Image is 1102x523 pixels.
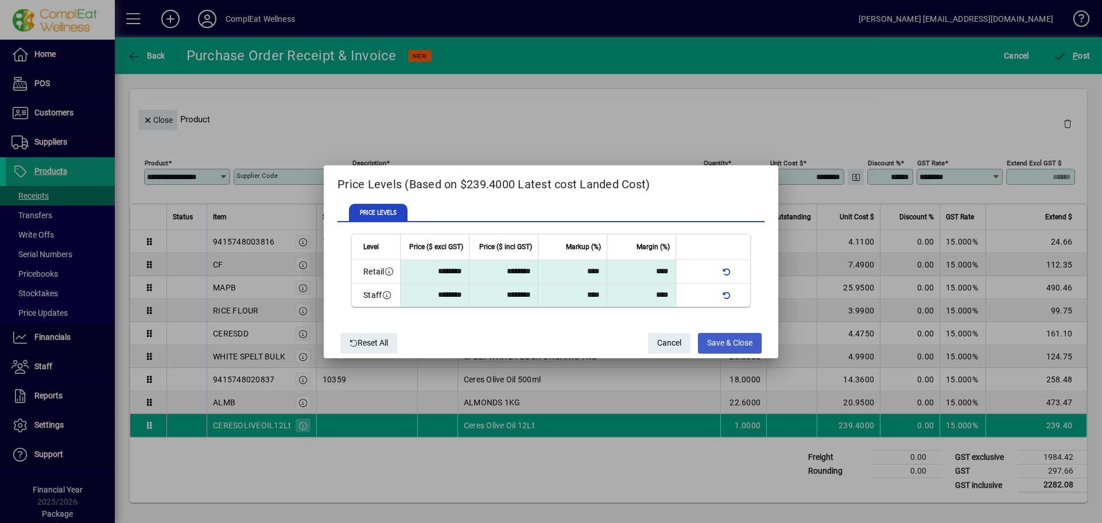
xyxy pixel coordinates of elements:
button: Reset All [340,333,397,354]
span: Level [363,241,379,253]
span: Markup (%) [566,241,601,253]
button: Save & Close [698,333,762,354]
h2: Price Levels (Based on $239.4000 Latest cost Landed Cost) [324,165,778,199]
button: Cancel [648,333,690,354]
span: Price ($ excl GST) [409,241,463,253]
span: Margin (%) [637,241,670,253]
td: Staff [352,284,400,307]
span: Save & Close [707,334,752,352]
span: PRICE LEVELS [349,204,408,222]
span: Cancel [657,334,681,352]
span: Price ($ incl GST) [479,241,532,253]
span: Reset All [350,334,388,352]
td: Retail [352,260,400,284]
